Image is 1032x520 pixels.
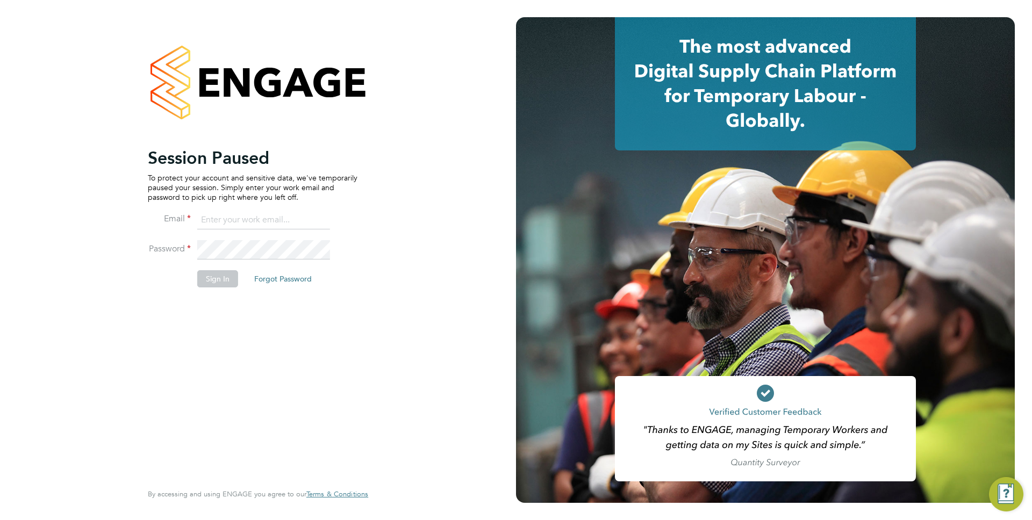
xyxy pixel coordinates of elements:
h2: Session Paused [148,147,357,169]
input: Enter your work email... [197,211,330,230]
label: Email [148,213,191,225]
button: Forgot Password [246,270,320,287]
button: Engage Resource Center [989,477,1023,511]
label: Password [148,243,191,255]
span: By accessing and using ENGAGE you agree to our [148,489,368,499]
button: Sign In [197,270,238,287]
p: To protect your account and sensitive data, we've temporarily paused your session. Simply enter y... [148,173,357,203]
a: Terms & Conditions [306,490,368,499]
